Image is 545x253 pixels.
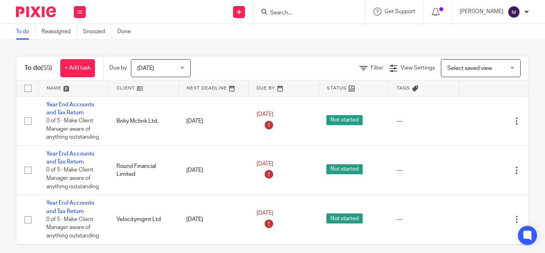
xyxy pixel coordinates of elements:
[46,217,99,239] span: 0 of 5 · Make Client Manager aware of anything outstanding
[507,6,520,18] img: svg%3E
[326,115,363,125] span: Not started
[257,210,273,216] span: [DATE]
[24,64,52,72] h1: To do
[269,10,341,17] input: Search
[46,151,94,165] a: Year End Accounts and Tax Return
[397,117,451,125] div: ---
[46,102,94,116] a: Year End Accounts and Tax Return
[41,65,52,71] span: (55)
[60,59,95,77] a: + Add task
[46,200,94,214] a: Year End Accounts and Tax Return
[178,145,249,195] td: [DATE]
[46,118,99,140] span: 0 of 5 · Make Client Manager aware of anything outstanding
[109,64,127,72] p: Due by
[178,195,249,244] td: [DATE]
[46,167,99,189] span: 0 of 5 · Make Client Manager aware of anything outstanding
[397,166,451,174] div: ---
[178,96,249,145] td: [DATE]
[109,195,179,244] td: Velocitymgmt Ltd
[397,215,451,223] div: ---
[385,9,415,14] span: Get Support
[326,164,363,174] span: Not started
[401,65,435,71] span: View Settings
[117,24,137,40] a: Done
[257,161,273,167] span: [DATE]
[371,65,383,71] span: Filter
[109,96,179,145] td: Bnky Mcbnk Ltd.
[16,6,56,17] img: Pixie
[257,112,273,118] span: [DATE]
[109,145,179,195] td: Round Financial Limited
[397,86,410,90] span: Tags
[137,66,154,71] span: [DATE]
[447,66,492,71] span: Select saved view
[83,24,111,40] a: Snoozed
[41,24,77,40] a: Reassigned
[16,24,36,40] a: To do
[460,8,504,16] p: [PERSON_NAME]
[326,213,363,223] span: Not started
